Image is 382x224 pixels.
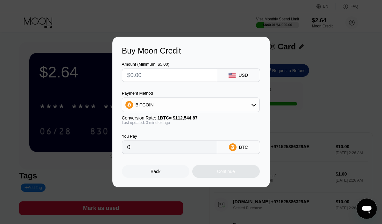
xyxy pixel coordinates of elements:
[238,73,248,78] div: USD
[151,169,160,174] div: Back
[122,165,189,178] div: Back
[122,115,260,120] div: Conversion Rate:
[122,98,259,111] div: BITCOIN
[239,145,248,150] div: BTC
[122,134,217,139] div: You Pay
[122,91,260,96] div: Payment Method
[127,69,212,82] input: $0.00
[357,199,377,219] iframe: Кнопка запуска окна обмена сообщениями
[158,115,198,120] span: 1 BTC ≈ $112,544.87
[122,120,260,125] div: Last updated: 3 minutes ago
[122,62,217,67] div: Amount (Minimum: $5.00)
[122,46,260,55] div: Buy Moon Credit
[136,102,154,107] div: BITCOIN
